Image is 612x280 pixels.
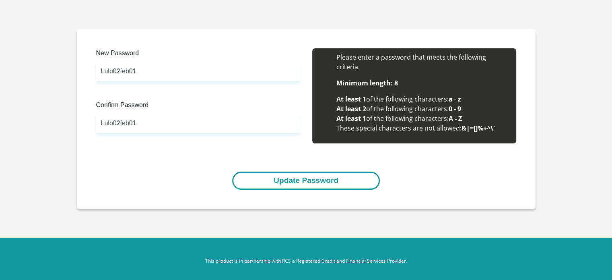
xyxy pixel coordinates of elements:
li: These special characters are not allowed: [336,123,508,133]
b: &|=[]%+^\' [462,124,495,133]
b: A - Z [449,114,462,123]
b: 0 - 9 [449,104,461,113]
label: New Password [96,48,300,61]
button: Update Password [232,172,380,190]
li: of the following characters: [336,114,508,123]
li: of the following characters: [336,104,508,114]
b: At least 1 [336,95,366,104]
b: a - z [449,95,461,104]
li: Please enter a password that meets the following criteria. [336,52,508,72]
p: This product is in partnership with RCS a Registered Credit and Financial Services Provider. [83,257,530,265]
b: Minimum length: 8 [336,79,398,87]
input: Enter new Password [96,61,300,81]
label: Confirm Password [96,100,300,113]
input: Confirm Password [96,113,300,133]
b: At least 1 [336,114,366,123]
li: of the following characters: [336,94,508,104]
b: At least 2 [336,104,366,113]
